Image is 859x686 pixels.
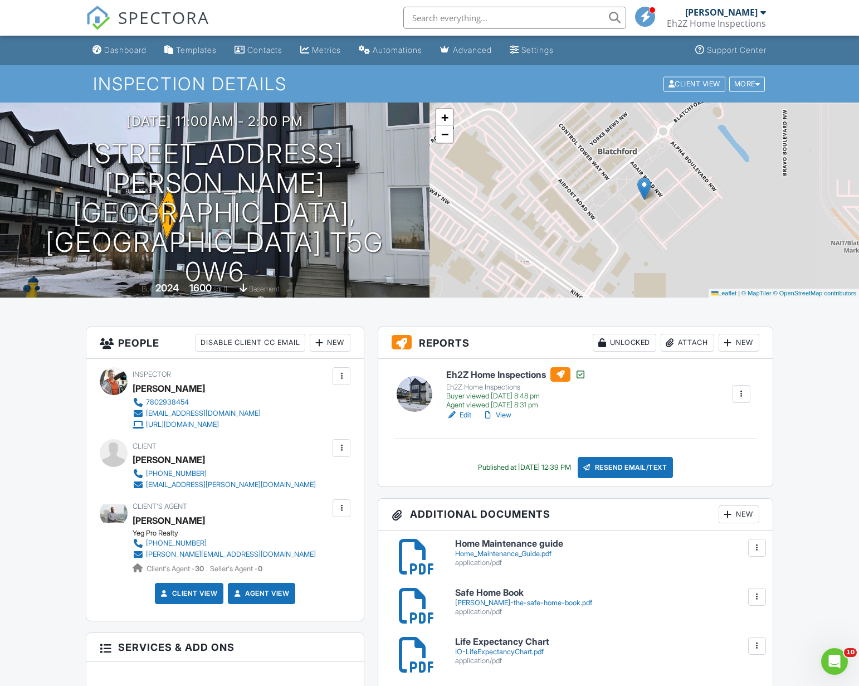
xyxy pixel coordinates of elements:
[741,290,772,296] a: © MapTiler
[155,282,179,294] div: 2024
[455,588,759,616] a: Safe Home Book [PERSON_NAME]-the-safe-home-book.pdf application/pdf
[133,529,325,538] div: Yeg Pro Realty
[455,607,759,616] div: application/pdf
[133,479,316,490] a: [EMAIL_ADDRESS][PERSON_NAME][DOMAIN_NAME]
[719,334,759,352] div: New
[86,633,364,662] h3: Services & Add ons
[685,7,758,18] div: [PERSON_NAME]
[133,468,316,479] a: [PHONE_NUMBER]
[310,334,350,352] div: New
[133,512,205,529] a: [PERSON_NAME]
[133,451,205,468] div: [PERSON_NAME]
[455,656,759,665] div: application/pdf
[146,409,261,418] div: [EMAIL_ADDRESS][DOMAIN_NAME]
[738,290,740,296] span: |
[446,401,586,410] div: Agent viewed [DATE] 8:31 pm
[446,367,586,382] h6: Eh2Z Home Inspections
[86,6,110,30] img: The Best Home Inspection Software - Spectora
[160,40,221,61] a: Templates
[773,290,856,296] a: © OpenStreetMap contributors
[446,383,586,392] div: Eh2Z Home Inspections
[455,637,759,647] h6: Life Expectancy Chart
[446,410,471,421] a: Edit
[455,558,759,567] div: application/pdf
[146,550,316,559] div: [PERSON_NAME][EMAIL_ADDRESS][DOMAIN_NAME]
[637,177,651,200] img: Marker
[296,40,345,61] a: Metrics
[455,549,759,558] div: Home_Maintenance_Guide.pdf
[821,648,848,675] iframe: Intercom live chat
[844,648,857,657] span: 10
[661,334,714,352] div: Attach
[455,648,759,656] div: IO-LifeExpectancyChart.pdf
[133,442,157,450] span: Client
[436,126,453,143] a: Zoom out
[691,40,771,61] a: Support Center
[249,285,279,293] span: basement
[729,76,765,91] div: More
[146,469,207,478] div: [PHONE_NUMBER]
[378,327,773,359] h3: Reports
[195,565,204,573] strong: 30
[141,285,154,293] span: Built
[189,282,212,294] div: 1600
[478,463,571,472] div: Published at [DATE] 12:39 PM
[147,565,206,573] span: Client's Agent -
[146,398,189,407] div: 7802938454
[133,370,171,378] span: Inspector
[707,45,767,55] div: Support Center
[482,410,511,421] a: View
[133,408,261,419] a: [EMAIL_ADDRESS][DOMAIN_NAME]
[230,40,287,61] a: Contacts
[663,76,725,91] div: Client View
[86,327,364,359] h3: People
[126,114,303,129] h3: [DATE] 11:00 am - 2:00 pm
[133,538,316,549] a: [PHONE_NUMBER]
[104,45,147,55] div: Dashboard
[176,45,217,55] div: Templates
[196,334,305,352] div: Disable Client CC Email
[146,539,207,548] div: [PHONE_NUMBER]
[118,6,209,29] span: SPECTORA
[578,457,673,478] div: Resend Email/Text
[441,110,448,124] span: +
[662,79,728,87] a: Client View
[436,109,453,126] a: Zoom in
[247,45,282,55] div: Contacts
[436,40,496,61] a: Advanced
[446,367,586,410] a: Eh2Z Home Inspections Eh2Z Home Inspections Buyer viewed [DATE] 8:48 pm Agent viewed [DATE] 8:31 pm
[18,139,412,286] h1: [STREET_ADDRESS][PERSON_NAME] [GEOGRAPHIC_DATA], [GEOGRAPHIC_DATA] T5G 0W6
[521,45,554,55] div: Settings
[453,45,492,55] div: Advanced
[133,549,316,560] a: [PERSON_NAME][EMAIL_ADDRESS][DOMAIN_NAME]
[505,40,558,61] a: Settings
[455,599,759,607] div: [PERSON_NAME]-the-safe-home-book.pdf
[403,7,626,29] input: Search everything...
[159,588,218,599] a: Client View
[455,637,759,665] a: Life Expectancy Chart IO-LifeExpectancyChart.pdf application/pdf
[667,18,766,29] div: Eh2Z Home Inspections
[373,45,422,55] div: Automations
[455,539,759,549] h6: Home Maintenance guide
[146,480,316,489] div: [EMAIL_ADDRESS][PERSON_NAME][DOMAIN_NAME]
[146,420,219,429] div: [URL][DOMAIN_NAME]
[441,127,448,141] span: −
[210,565,262,573] span: Seller's Agent -
[719,505,759,523] div: New
[258,565,262,573] strong: 0
[593,334,656,352] div: Unlocked
[455,539,759,567] a: Home Maintenance guide Home_Maintenance_Guide.pdf application/pdf
[86,15,209,38] a: SPECTORA
[354,40,427,61] a: Automations (Basic)
[446,392,586,401] div: Buyer viewed [DATE] 8:48 pm
[133,502,187,510] span: Client's Agent
[378,499,773,531] h3: Additional Documents
[213,285,229,293] span: sq. ft.
[232,588,289,599] a: Agent View
[133,419,261,430] a: [URL][DOMAIN_NAME]
[133,397,261,408] a: 7802938454
[93,74,766,94] h1: Inspection Details
[133,380,205,397] div: [PERSON_NAME]
[711,290,736,296] a: Leaflet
